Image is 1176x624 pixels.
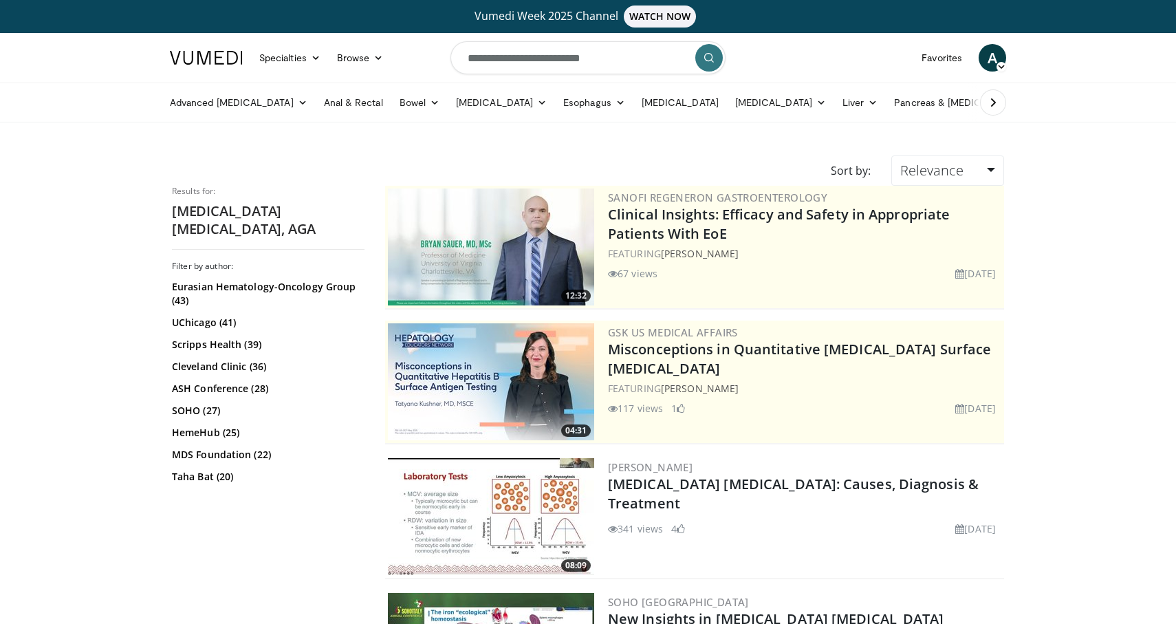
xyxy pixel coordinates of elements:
a: Sanofi Regeneron Gastroenterology [608,191,827,204]
a: MDS Foundation (22) [172,448,361,462]
a: Bowel [391,89,448,116]
a: HemeHub (25) [172,426,361,440]
span: 12:32 [561,290,591,302]
a: [MEDICAL_DATA] [727,89,834,116]
li: [DATE] [955,266,996,281]
h3: Filter by author: [172,261,364,272]
a: [MEDICAL_DATA] [448,89,555,116]
input: Search topics, interventions [450,41,726,74]
li: 117 views [608,401,663,416]
li: 4 [671,521,685,536]
a: Favorites [913,44,970,72]
img: VuMedi Logo [170,51,243,65]
li: 67 views [608,266,657,281]
a: Anal & Rectal [316,89,391,116]
a: SOHO (27) [172,404,361,418]
a: [PERSON_NAME] [661,247,739,260]
li: 1 [671,401,685,416]
span: 04:31 [561,424,591,437]
a: GSK US Medical Affairs [608,325,738,339]
a: Misconceptions in Quantitative [MEDICAL_DATA] Surface [MEDICAL_DATA] [608,340,991,378]
a: [MEDICAL_DATA] [MEDICAL_DATA]: Causes, Diagnosis & Treatment [608,475,979,513]
span: Relevance [900,161,963,180]
a: [MEDICAL_DATA] [633,89,727,116]
a: 12:32 [388,189,594,305]
a: Cleveland Clinic (36) [172,360,361,374]
div: FEATURING [608,381,1001,396]
div: Sort by: [820,155,881,186]
li: [DATE] [955,401,996,416]
a: Relevance [891,155,1004,186]
a: Scripps Health (39) [172,338,361,352]
img: bb1d046f-8b65-4402-8a3c-ad6a75aa5f96.300x170_q85_crop-smart_upscale.jpg [388,458,594,575]
a: [PERSON_NAME] [661,382,739,395]
li: [DATE] [955,521,996,536]
a: Esophagus [555,89,633,116]
a: 08:09 [388,458,594,575]
a: A [979,44,1006,72]
a: Taha Bat (20) [172,470,361,484]
a: Pancreas & [MEDICAL_DATA] [886,89,1047,116]
a: Vumedi Week 2025 ChannelWATCH NOW [172,6,1004,28]
img: ea8305e5-ef6b-4575-a231-c141b8650e1f.jpg.300x170_q85_crop-smart_upscale.jpg [388,323,594,440]
a: Eurasian Hematology-Oncology Group (43) [172,280,361,308]
a: UChicago (41) [172,316,361,330]
img: bf9ce42c-6823-4735-9d6f-bc9dbebbcf2c.png.300x170_q85_crop-smart_upscale.jpg [388,189,594,305]
div: FEATURING [608,246,1001,261]
li: 341 views [608,521,663,536]
span: WATCH NOW [624,6,697,28]
a: Specialties [251,44,329,72]
p: Results for: [172,186,364,197]
a: SOHO [GEOGRAPHIC_DATA] [608,595,749,609]
a: [PERSON_NAME] [608,460,693,474]
a: 04:31 [388,323,594,440]
a: Advanced [MEDICAL_DATA] [162,89,316,116]
a: Browse [329,44,392,72]
a: Liver [834,89,886,116]
a: Clinical Insights: Efficacy and Safety in Appropriate Patients With EoE [608,205,950,243]
h2: [MEDICAL_DATA] [MEDICAL_DATA], AGA [172,202,364,238]
span: 08:09 [561,559,591,572]
a: ASH Conference (28) [172,382,361,396]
